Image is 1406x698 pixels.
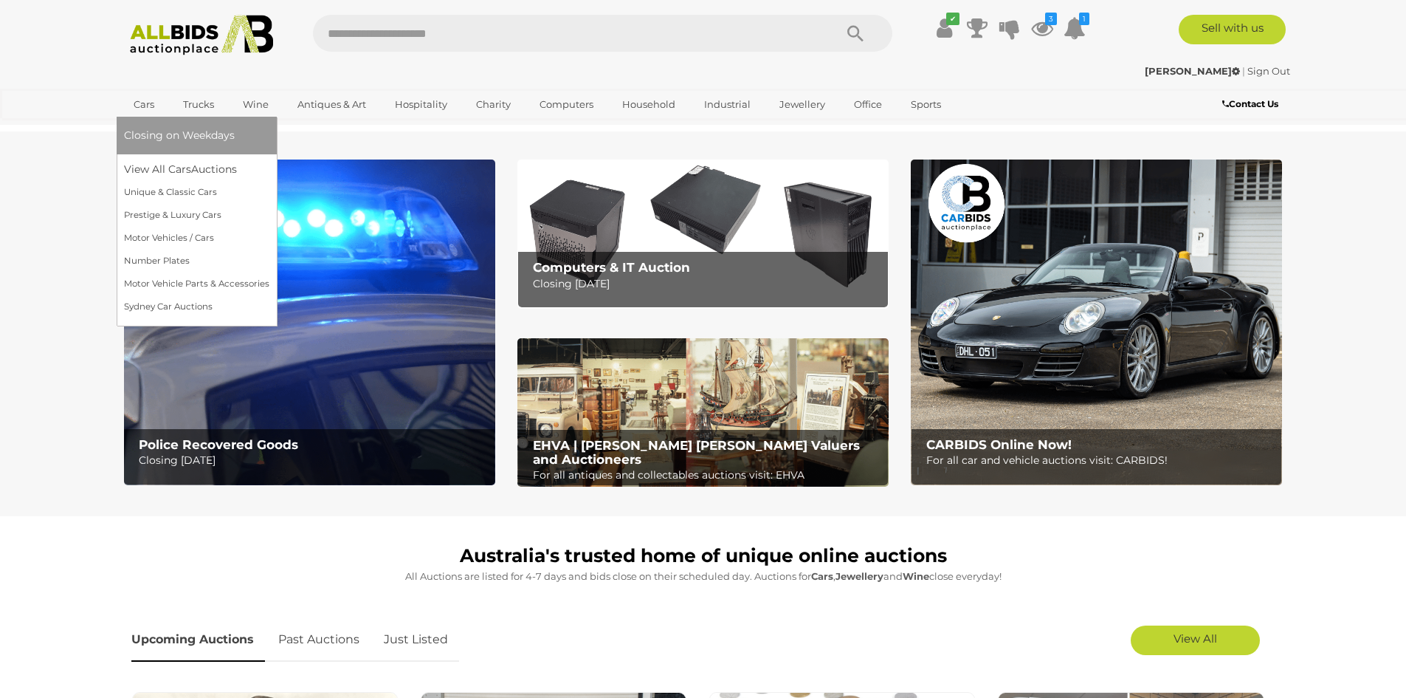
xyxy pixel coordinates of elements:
p: Closing [DATE] [139,451,486,470]
a: CARBIDS Online Now! CARBIDS Online Now! For all car and vehicle auctions visit: CARBIDS! [911,160,1282,485]
i: 1 [1079,13,1089,25]
a: Sell with us [1179,15,1286,44]
strong: Cars [811,570,833,582]
a: Past Auctions [267,618,371,662]
a: Cars [124,92,164,117]
p: For all antiques and collectables auctions visit: EHVA [533,466,881,485]
a: Sign Out [1247,65,1290,77]
a: Charity [466,92,520,117]
a: [PERSON_NAME] [1145,65,1242,77]
img: Allbids.com.au [122,15,282,55]
a: 1 [1064,15,1086,41]
p: For all car and vehicle auctions visit: CARBIDS! [926,451,1274,470]
a: Household [613,92,685,117]
a: EHVA | Evans Hastings Valuers and Auctioneers EHVA | [PERSON_NAME] [PERSON_NAME] Valuers and Auct... [517,338,889,487]
b: EHVA | [PERSON_NAME] [PERSON_NAME] Valuers and Auctioneers [533,438,860,467]
img: CARBIDS Online Now! [911,160,1282,485]
i: 3 [1045,13,1057,25]
a: Jewellery [770,92,835,117]
a: Police Recovered Goods Police Recovered Goods Closing [DATE] [124,160,495,485]
span: View All [1174,632,1217,646]
a: 3 [1031,15,1053,41]
b: Computers & IT Auction [533,260,690,275]
strong: Jewellery [835,570,883,582]
a: Computers & IT Auction Computers & IT Auction Closing [DATE] [517,160,889,308]
p: All Auctions are listed for 4-7 days and bids close on their scheduled day. Auctions for , and cl... [131,568,1275,585]
a: Hospitality [385,92,457,117]
a: Trucks [173,92,224,117]
a: Contact Us [1222,96,1282,112]
a: ✔ [934,15,956,41]
strong: Wine [903,570,929,582]
h1: Australia's trusted home of unique online auctions [131,546,1275,567]
b: CARBIDS Online Now! [926,437,1072,452]
a: Industrial [695,92,760,117]
a: Computers [530,92,603,117]
a: Sports [901,92,951,117]
a: Upcoming Auctions [131,618,265,662]
a: Wine [233,92,278,117]
img: Computers & IT Auction [517,160,889,308]
a: View All [1131,626,1260,655]
img: EHVA | Evans Hastings Valuers and Auctioneers [517,338,889,487]
a: Office [844,92,892,117]
i: ✔ [946,13,959,25]
b: Contact Us [1222,98,1278,109]
span: | [1242,65,1245,77]
p: Closing [DATE] [533,275,881,293]
a: Just Listed [373,618,459,662]
button: Search [819,15,892,52]
b: Police Recovered Goods [139,437,298,452]
img: Police Recovered Goods [124,160,495,485]
strong: [PERSON_NAME] [1145,65,1240,77]
a: Antiques & Art [288,92,376,117]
